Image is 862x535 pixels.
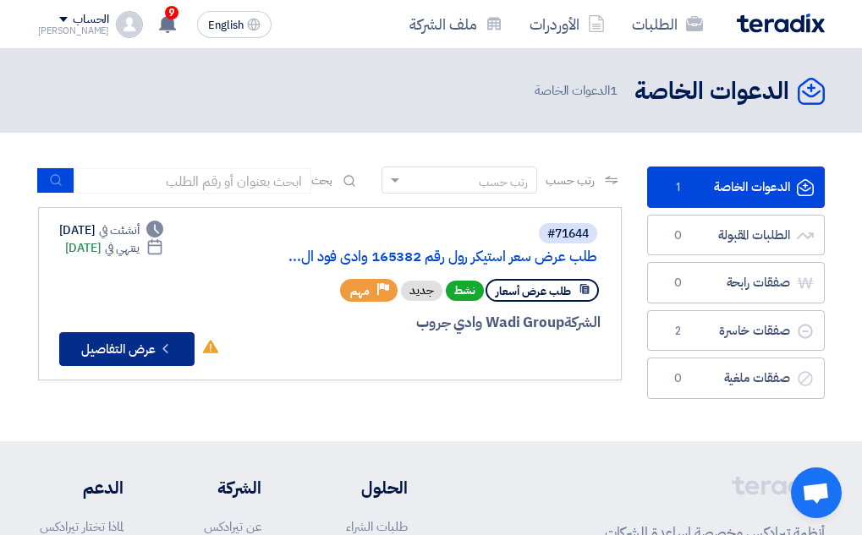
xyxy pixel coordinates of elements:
[99,221,140,239] span: أنشئت في
[116,11,143,38] img: profile_test.png
[233,312,601,334] div: Wadi Group وادي جروب
[208,19,244,31] span: English
[311,172,333,189] span: بحث
[634,75,789,108] h2: الدعوات الخاصة
[259,249,597,265] a: طلب عرض سعر استيكر رول رقم 165382 وادى فود ال...
[401,281,442,301] div: جديد
[668,227,689,244] span: 0
[647,262,825,303] a: صفقات رابحة0
[610,81,618,100] span: 1
[546,172,594,189] span: رتب حسب
[73,13,109,27] div: الحساب
[516,4,618,44] a: الأوردرات
[647,310,825,352] a: صفقات خاسرة2
[65,239,164,257] div: [DATE]
[618,4,717,44] a: الطلبات
[38,475,124,500] li: الدعم
[38,26,110,35] div: [PERSON_NAME]
[396,4,516,44] a: ملف الشركة
[647,167,825,208] a: الدعوات الخاصة1
[564,312,601,333] span: الشركة
[737,14,825,33] img: Teradix logo
[173,475,261,500] li: الشركة
[312,475,408,500] li: الحلول
[668,179,689,196] span: 1
[165,6,178,19] span: 9
[647,358,825,399] a: صفقات ملغية0
[105,239,140,257] span: ينتهي في
[668,275,689,292] span: 0
[668,323,689,340] span: 2
[479,173,528,191] div: رتب حسب
[647,215,825,256] a: الطلبات المقبولة0
[668,370,689,387] span: 0
[74,168,311,194] input: ابحث بعنوان أو رقم الطلب
[197,11,272,38] button: English
[496,283,571,299] span: طلب عرض أسعار
[446,281,484,301] span: نشط
[350,283,370,299] span: مهم
[59,332,195,366] button: عرض التفاصيل
[535,81,621,101] span: الدعوات الخاصة
[547,228,589,240] div: #71644
[59,221,164,239] div: [DATE]
[791,467,842,518] div: Open chat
